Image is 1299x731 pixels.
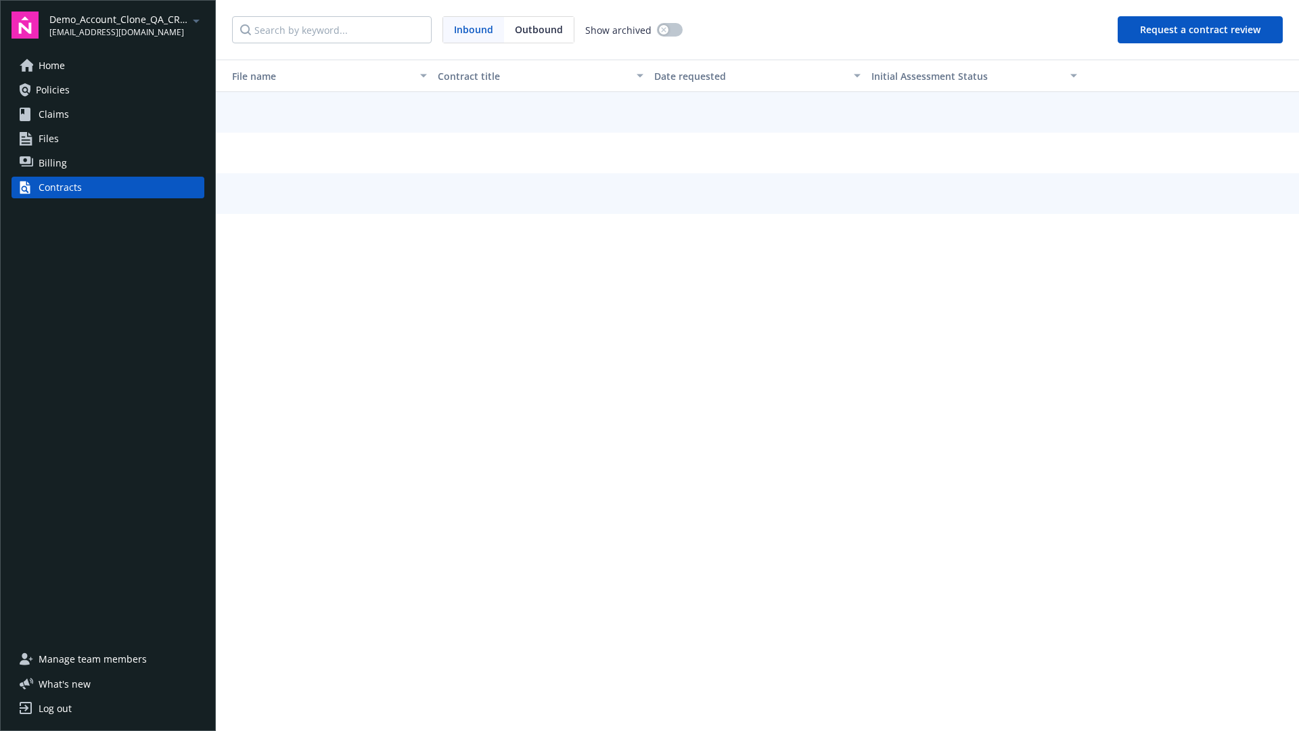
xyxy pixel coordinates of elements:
button: Contract title [432,60,649,92]
span: What ' s new [39,677,91,691]
span: Inbound [443,17,504,43]
span: Billing [39,152,67,174]
span: Home [39,55,65,76]
span: Files [39,128,59,150]
span: Policies [36,79,70,101]
button: What's new [12,677,112,691]
span: Initial Assessment Status [871,70,988,83]
a: Policies [12,79,204,101]
button: Demo_Account_Clone_QA_CR_Tests_Demo[EMAIL_ADDRESS][DOMAIN_NAME]arrowDropDown [49,12,204,39]
span: Show archived [585,23,652,37]
span: Outbound [515,22,563,37]
span: Manage team members [39,648,147,670]
span: Outbound [504,17,574,43]
div: Log out [39,698,72,719]
a: Home [12,55,204,76]
span: [EMAIL_ADDRESS][DOMAIN_NAME] [49,26,188,39]
div: File name [221,69,412,83]
div: Date requested [654,69,845,83]
span: Demo_Account_Clone_QA_CR_Tests_Demo [49,12,188,26]
div: Contract title [438,69,629,83]
button: Request a contract review [1118,16,1283,43]
div: Toggle SortBy [221,69,412,83]
a: Manage team members [12,648,204,670]
span: Inbound [454,22,493,37]
div: Contracts [39,177,82,198]
a: arrowDropDown [188,12,204,28]
a: Billing [12,152,204,174]
span: Claims [39,104,69,125]
button: Date requested [649,60,865,92]
img: navigator-logo.svg [12,12,39,39]
a: Files [12,128,204,150]
a: Claims [12,104,204,125]
input: Search by keyword... [232,16,432,43]
a: Contracts [12,177,204,198]
div: Toggle SortBy [871,69,1062,83]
